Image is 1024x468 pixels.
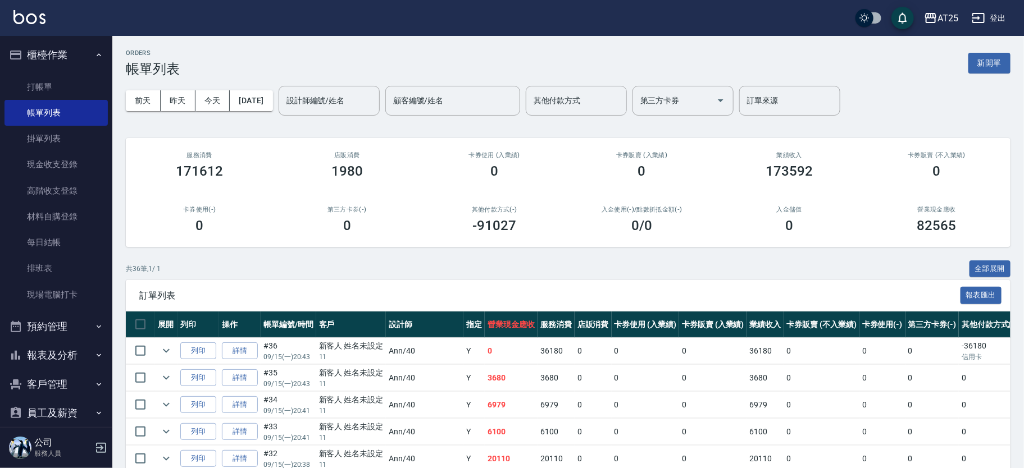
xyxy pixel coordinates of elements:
[434,152,555,159] h2: 卡券使用 (入業績)
[139,206,260,213] h2: 卡券使用(-)
[463,392,485,418] td: Y
[859,419,905,445] td: 0
[905,338,959,364] td: 0
[961,287,1002,304] button: 報表匯出
[959,311,1021,338] th: 其他付款方式(-)
[485,338,538,364] td: 0
[155,311,178,338] th: 展開
[319,421,384,433] div: 新客人 姓名未設定
[575,419,612,445] td: 0
[485,365,538,391] td: 3680
[178,311,219,338] th: 列印
[679,311,747,338] th: 卡券販賣 (入業績)
[463,419,485,445] td: Y
[126,61,180,77] h3: 帳單列表
[195,218,203,233] h3: 0
[386,419,463,445] td: Ann /40
[261,419,316,445] td: #33
[959,338,1021,364] td: -36180
[612,392,680,418] td: 0
[126,49,180,57] h2: ORDERS
[612,419,680,445] td: 0
[712,91,730,109] button: Open
[195,90,230,111] button: 今天
[230,90,272,111] button: [DATE]
[319,433,384,443] p: 11
[679,338,747,364] td: 0
[4,312,108,341] button: 預約管理
[139,290,961,301] span: 訂單列表
[877,152,998,159] h2: 卡券販賣 (不入業績)
[877,206,998,213] h2: 營業現金應收
[538,365,575,391] td: 3680
[4,282,108,308] a: 現場電腦打卡
[176,163,223,179] h3: 171612
[961,290,1002,300] a: 報表匯出
[4,178,108,204] a: 高階收支登錄
[4,341,108,370] button: 報表及分析
[434,206,555,213] h2: 其他付款方式(-)
[4,152,108,177] a: 現金收支登錄
[139,152,260,159] h3: 服務消費
[4,74,108,100] a: 打帳單
[859,365,905,391] td: 0
[905,419,959,445] td: 0
[747,338,784,364] td: 36180
[729,206,850,213] h2: 入金儲值
[463,338,485,364] td: Y
[485,419,538,445] td: 6100
[612,365,680,391] td: 0
[386,311,463,338] th: 設計師
[490,163,498,179] h3: 0
[261,365,316,391] td: #35
[4,255,108,281] a: 排班表
[859,392,905,418] td: 0
[222,342,258,360] a: 詳情
[962,352,1018,362] p: 信用卡
[9,437,31,459] img: Person
[261,338,316,364] td: #36
[784,338,859,364] td: 0
[575,338,612,364] td: 0
[319,394,384,406] div: 新客人 姓名未設定
[263,433,313,443] p: 09/15 (一) 20:41
[319,448,384,460] div: 新客人 姓名未設定
[575,365,612,391] td: 0
[967,8,1011,29] button: 登出
[463,311,485,338] th: 指定
[785,218,793,233] h3: 0
[319,367,384,379] div: 新客人 姓名未設定
[158,423,175,440] button: expand row
[222,369,258,387] a: 詳情
[316,311,386,338] th: 客戶
[747,392,784,418] td: 6979
[180,342,216,360] button: 列印
[747,365,784,391] td: 3680
[538,311,575,338] th: 服務消費
[638,163,646,179] h3: 0
[386,365,463,391] td: Ann /40
[219,311,261,338] th: 操作
[319,352,384,362] p: 11
[968,57,1011,68] a: 新開單
[729,152,850,159] h2: 業績收入
[158,396,175,413] button: expand row
[612,338,680,364] td: 0
[970,260,1011,278] button: 全部展開
[4,230,108,255] a: 每日結帳
[161,90,195,111] button: 昨天
[463,365,485,391] td: Y
[34,448,92,458] p: 服務人員
[538,392,575,418] td: 6979
[679,419,747,445] td: 0
[917,218,957,233] h3: 82565
[331,163,363,179] h3: 1980
[747,419,784,445] td: 6100
[386,338,463,364] td: Ann /40
[905,365,959,391] td: 0
[4,204,108,230] a: 材料自購登錄
[784,311,859,338] th: 卡券販賣 (不入業績)
[261,311,316,338] th: 帳單編號/時間
[287,152,408,159] h2: 店販消費
[180,369,216,387] button: 列印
